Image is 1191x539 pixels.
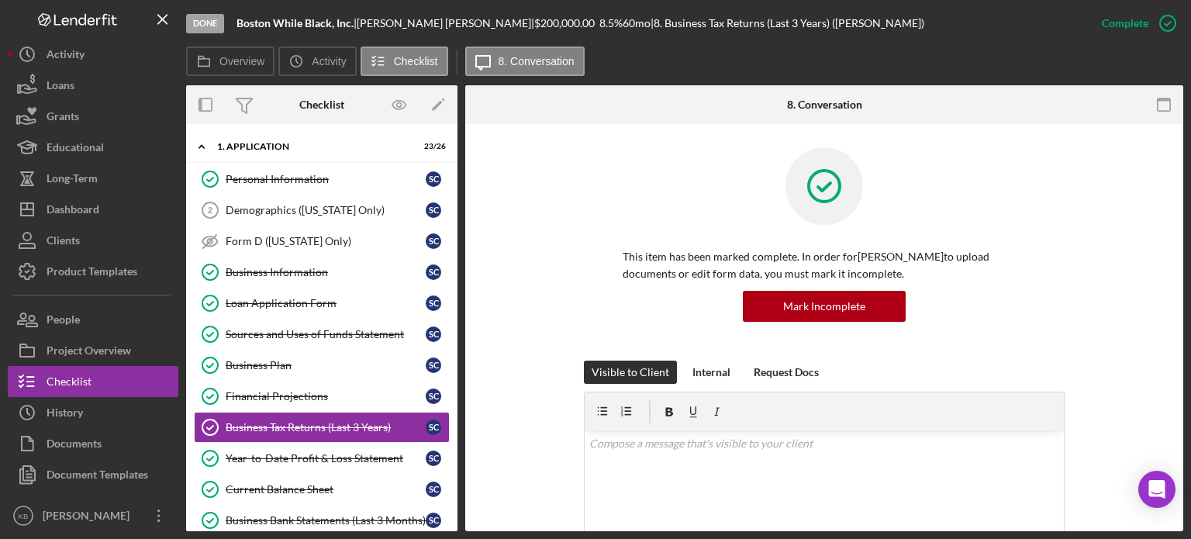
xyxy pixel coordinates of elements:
[357,17,534,29] div: [PERSON_NAME] [PERSON_NAME] |
[8,500,178,531] button: KB[PERSON_NAME]
[312,55,346,67] label: Activity
[8,428,178,459] a: Documents
[278,47,356,76] button: Activity
[8,225,178,256] a: Clients
[194,505,450,536] a: Business Bank Statements (Last 3 Months)SC
[651,17,924,29] div: | 8. Business Tax Returns (Last 3 Years) ([PERSON_NAME])
[8,39,178,70] button: Activity
[743,291,906,322] button: Mark Incomplete
[226,297,426,309] div: Loan Application Form
[47,459,148,494] div: Document Templates
[8,256,178,287] button: Product Templates
[47,163,98,198] div: Long-Term
[8,335,178,366] button: Project Overview
[361,47,448,76] button: Checklist
[226,452,426,465] div: Year-to-Date Profit & Loss Statement
[47,70,74,105] div: Loans
[623,17,651,29] div: 60 mo
[783,291,865,322] div: Mark Incomplete
[426,327,441,342] div: S C
[394,55,438,67] label: Checklist
[226,514,426,527] div: Business Bank Statements (Last 3 Months)
[47,397,83,432] div: History
[19,512,29,520] text: KB
[194,412,450,443] a: Business Tax Returns (Last 3 Years)SC
[194,195,450,226] a: 2Demographics ([US_STATE] Only)SC
[39,500,140,535] div: [PERSON_NAME]
[685,361,738,384] button: Internal
[226,390,426,403] div: Financial Projections
[592,361,669,384] div: Visible to Client
[208,206,212,215] tspan: 2
[47,194,99,229] div: Dashboard
[465,47,585,76] button: 8. Conversation
[47,366,91,401] div: Checklist
[47,39,85,74] div: Activity
[194,288,450,319] a: Loan Application FormSC
[426,171,441,187] div: S C
[534,17,599,29] div: $200,000.00
[418,142,446,151] div: 23 / 26
[426,202,441,218] div: S C
[8,194,178,225] button: Dashboard
[226,173,426,185] div: Personal Information
[8,101,178,132] button: Grants
[426,482,441,497] div: S C
[426,264,441,280] div: S C
[8,459,178,490] button: Document Templates
[226,421,426,434] div: Business Tax Returns (Last 3 Years)
[47,225,80,260] div: Clients
[194,350,450,381] a: Business PlanSC
[746,361,827,384] button: Request Docs
[8,397,178,428] a: History
[499,55,575,67] label: 8. Conversation
[226,328,426,340] div: Sources and Uses of Funds Statement
[1086,8,1183,39] button: Complete
[1102,8,1148,39] div: Complete
[47,335,131,370] div: Project Overview
[47,428,102,463] div: Documents
[236,17,357,29] div: |
[692,361,730,384] div: Internal
[236,16,354,29] b: Boston While Black, Inc.
[599,17,623,29] div: 8.5 %
[623,248,1026,283] p: This item has been marked complete. In order for [PERSON_NAME] to upload documents or edit form d...
[426,358,441,373] div: S C
[426,420,441,435] div: S C
[426,451,441,466] div: S C
[194,443,450,474] a: Year-to-Date Profit & Loss StatementSC
[226,266,426,278] div: Business Information
[1138,471,1175,508] div: Open Intercom Messenger
[8,304,178,335] button: People
[754,361,819,384] div: Request Docs
[426,389,441,404] div: S C
[47,256,137,291] div: Product Templates
[8,70,178,101] button: Loans
[8,366,178,397] button: Checklist
[194,381,450,412] a: Financial ProjectionsSC
[8,163,178,194] button: Long-Term
[426,513,441,528] div: S C
[194,226,450,257] a: Form D ([US_STATE] Only)SC
[8,132,178,163] button: Educational
[787,98,862,111] div: 8. Conversation
[426,295,441,311] div: S C
[226,235,426,247] div: Form D ([US_STATE] Only)
[47,101,79,136] div: Grants
[47,132,104,167] div: Educational
[194,474,450,505] a: Current Balance SheetSC
[217,142,407,151] div: 1. Application
[226,204,426,216] div: Demographics ([US_STATE] Only)
[186,47,274,76] button: Overview
[194,257,450,288] a: Business InformationSC
[426,233,441,249] div: S C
